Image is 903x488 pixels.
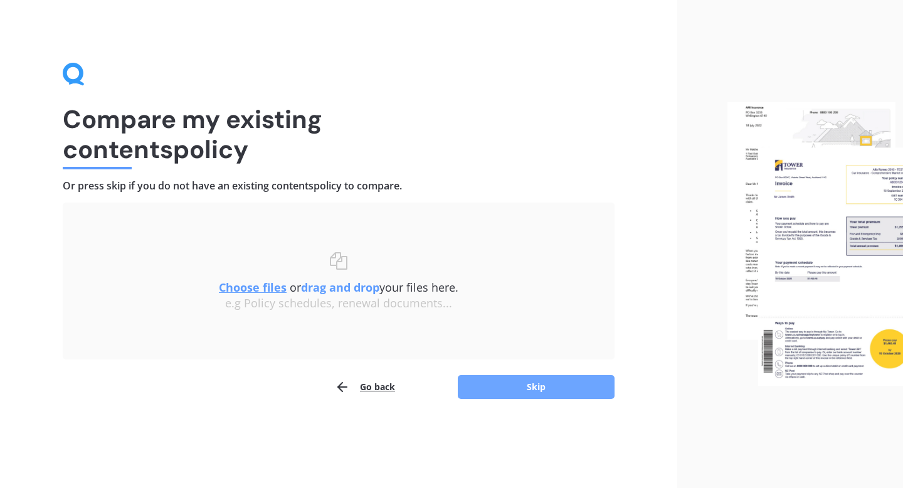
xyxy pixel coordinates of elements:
[63,179,615,193] h4: Or press skip if you do not have an existing contents policy to compare.
[301,280,379,295] b: drag and drop
[88,297,589,310] div: e.g Policy schedules, renewal documents...
[335,374,395,400] button: Go back
[219,280,458,295] span: or your files here.
[219,280,287,295] u: Choose files
[727,102,903,386] img: files.webp
[458,375,615,399] button: Skip
[63,104,615,164] h1: Compare my existing contents policy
